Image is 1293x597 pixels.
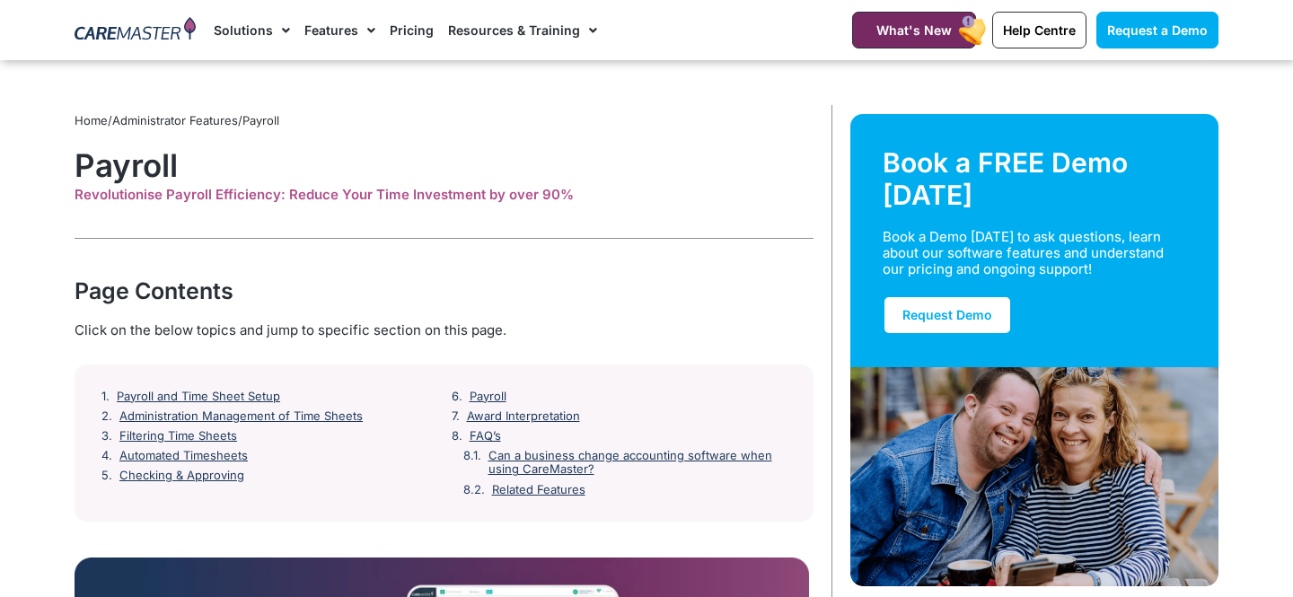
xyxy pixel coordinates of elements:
a: Filtering Time Sheets [119,429,237,443]
span: Payroll [242,113,279,127]
span: What's New [876,22,952,38]
a: Request a Demo [1096,12,1218,48]
span: Request a Demo [1107,22,1208,38]
a: FAQ’s [470,429,501,443]
div: Book a FREE Demo [DATE] [883,146,1186,211]
a: Can a business change accounting software when using CareMaster? [488,449,787,477]
h1: Payroll [75,146,814,184]
img: Support Worker and NDIS Participant out for a coffee. [850,367,1218,586]
span: Request Demo [902,307,992,322]
a: Checking & Approving [119,469,244,483]
a: Payroll and Time Sheet Setup [117,390,280,404]
a: Request Demo [883,295,1012,335]
a: Payroll [470,390,506,404]
a: Help Centre [992,12,1086,48]
a: Home [75,113,108,127]
a: Award Interpretation [467,409,580,424]
div: Book a Demo [DATE] to ask questions, learn about our software features and understand our pricing... [883,229,1165,277]
span: Help Centre [1003,22,1076,38]
div: Revolutionise Payroll Efficiency: Reduce Your Time Investment by over 90% [75,187,814,203]
a: Related Features [492,483,585,497]
div: Click on the below topics and jump to specific section on this page. [75,320,814,340]
div: Page Contents [75,275,814,307]
img: CareMaster Logo [75,17,196,44]
a: What's New [852,12,976,48]
span: / / [75,113,279,127]
a: Administrator Features [112,113,238,127]
a: Administration Management of Time Sheets [119,409,363,424]
a: Automated Timesheets [119,449,248,463]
